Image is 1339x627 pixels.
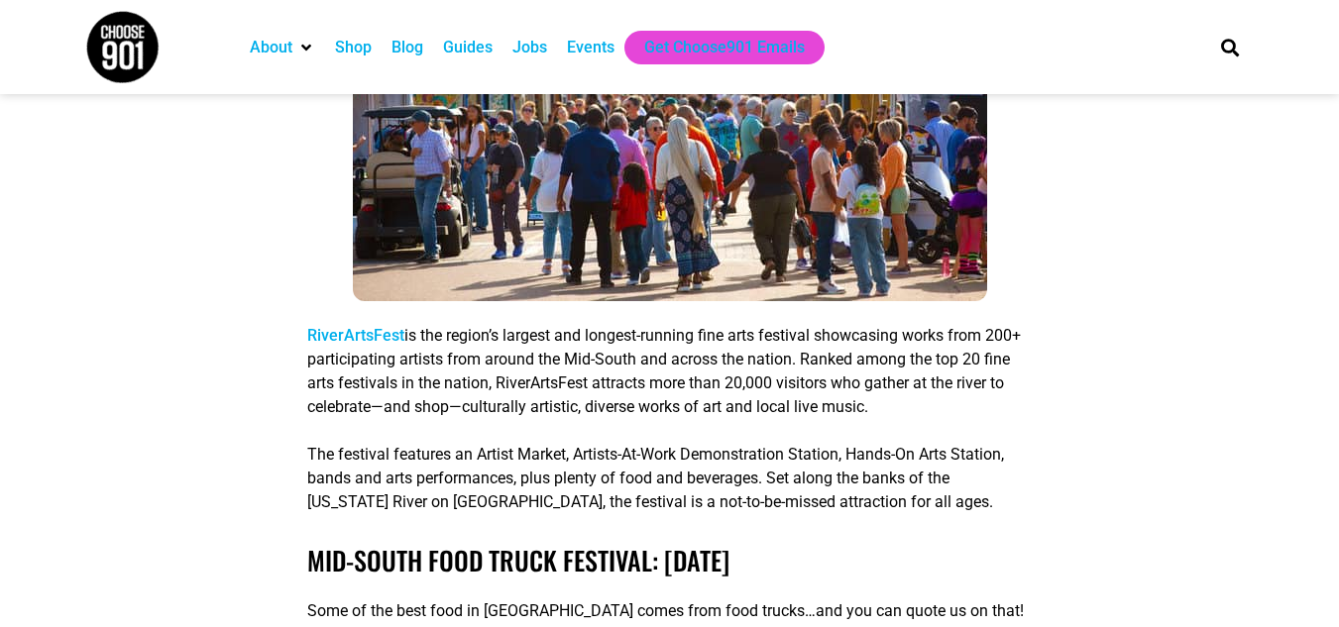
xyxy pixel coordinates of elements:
[512,36,547,59] a: Jobs
[240,31,325,64] div: About
[307,324,1032,419] p: is the region’s largest and longest-running fine arts festival showcasing works from 200+ partici...
[307,326,404,345] a: RiverArtsFest
[567,36,614,59] a: Events
[644,36,805,59] a: Get Choose901 Emails
[391,36,423,59] a: Blog
[240,31,1187,64] nav: Main nav
[335,36,372,59] a: Shop
[250,36,292,59] a: About
[1213,31,1246,63] div: Search
[443,36,493,59] a: Guides
[307,541,729,579] a: Mid-South Food Truck Festival: [DATE]
[307,443,1032,514] p: The festival features an Artist Market, Artists-At-Work Demonstration Station, Hands-On Arts Stat...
